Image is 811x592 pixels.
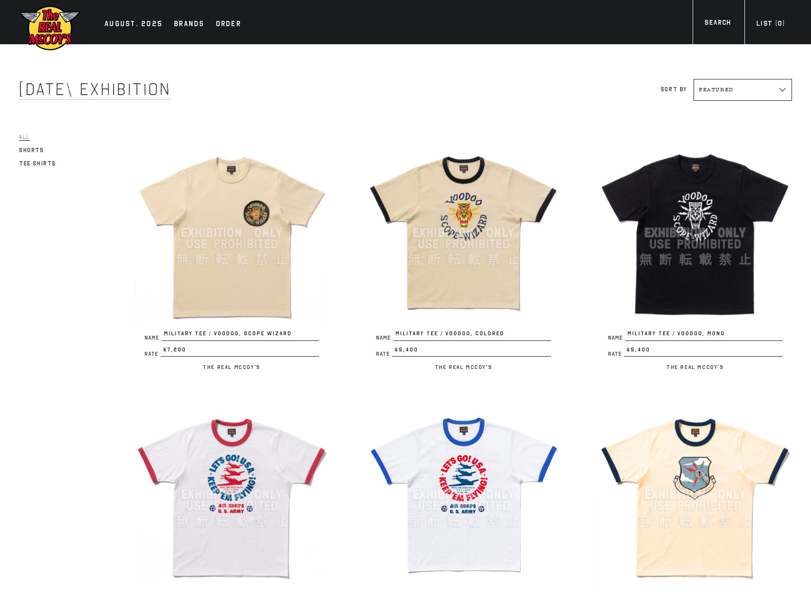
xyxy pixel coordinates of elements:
[19,160,56,167] span: Tee Shirts
[19,5,81,51] img: mccoys-exhibition
[661,86,687,93] label: Sort by
[367,136,560,330] img: MILITARY TEE / VOODOO, COLORED
[19,147,44,154] span: Shorts
[624,346,782,357] span: ¥5,400
[599,398,792,591] img: MILITARY TEE / STRATEGIC AIR COMMAND
[625,330,782,341] span: MILITARY TEE / VOODOO, MONO
[19,145,44,156] a: Shorts
[693,18,743,30] a: Search
[608,335,625,340] span: Name
[135,136,328,373] a: MILITARY TEE / VOODOO, SCOPE WIZARD NameMILITARY TEE / VOODOO, SCOPE WIZARD Rate¥7,200 The Real M...
[392,346,550,357] span: ¥5,400
[608,351,624,357] span: Rate
[19,79,171,100] span: [DATE] Exhibition
[599,361,792,373] p: The Real McCoy's
[135,136,328,330] img: MILITARY TEE / VOODOO, SCOPE WIZARD
[376,335,393,340] span: Name
[756,19,785,31] div: List ( )
[367,398,560,591] img: MILITARY TEE / KEEP EM’ FLYING
[19,158,56,169] a: Tee Shirts
[367,136,560,373] a: MILITARY TEE / VOODOO, COLORED NameMILITARY TEE / VOODOO, COLORED Rate¥5,400 The Real McCoy's
[744,19,797,31] a: List (0)
[162,330,319,341] span: MILITARY TEE / VOODOO, SCOPE WIZARD
[211,18,246,31] a: Order
[135,398,328,591] img: MILITARY TEE / KEEP EM’ FLYING
[778,19,782,28] span: 0
[599,136,792,373] a: MILITARY TEE / VOODOO, MONO NameMILITARY TEE / VOODOO, MONO Rate¥5,400 The Real McCoy's
[19,131,30,143] a: All
[367,361,560,373] p: The Real McCoy's
[145,351,161,357] span: Rate
[376,351,392,357] span: Rate
[105,18,163,31] div: AUGUST. 2025
[174,18,204,31] div: Brands
[393,330,550,341] span: MILITARY TEE / VOODOO, COLORED
[145,335,162,340] span: Name
[705,18,731,30] div: Search
[161,346,319,357] span: ¥7,200
[599,136,792,330] img: MILITARY TEE / VOODOO, MONO
[135,361,328,373] p: The Real McCoy's
[19,134,30,141] span: All
[100,18,167,31] a: AUGUST. 2025
[216,18,241,31] div: Order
